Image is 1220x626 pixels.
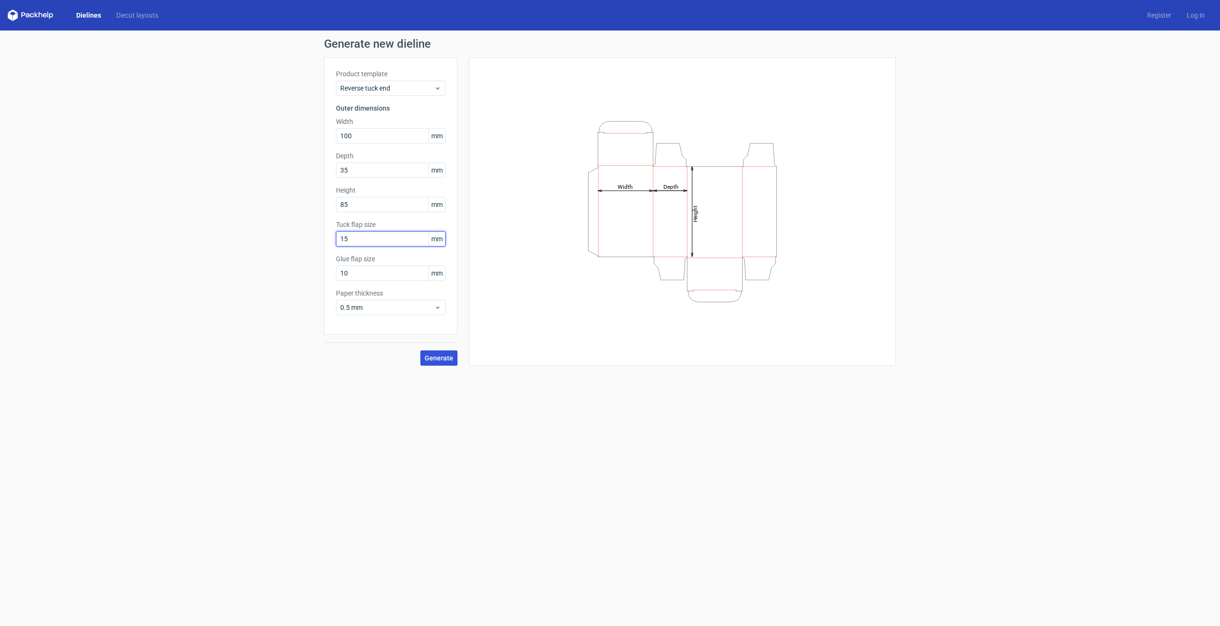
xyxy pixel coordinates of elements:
a: Diecut layouts [109,10,166,20]
span: Generate [425,355,453,361]
label: Width [336,117,446,126]
span: mm [428,129,445,143]
tspan: Width [618,183,633,190]
button: Generate [420,350,457,366]
h1: Generate new dieline [324,38,896,50]
span: mm [428,163,445,177]
tspan: Height [692,205,699,222]
span: mm [428,266,445,280]
h3: Outer dimensions [336,103,446,113]
a: Register [1139,10,1179,20]
a: Log in [1179,10,1212,20]
label: Product template [336,69,446,79]
label: Height [336,185,446,195]
span: 0.5 mm [340,303,434,312]
tspan: Depth [663,183,679,190]
label: Paper thickness [336,288,446,298]
label: Tuck flap size [336,220,446,229]
label: Depth [336,151,446,161]
span: mm [428,197,445,212]
span: Reverse tuck end [340,83,434,93]
label: Glue flap size [336,254,446,264]
a: Dielines [69,10,109,20]
span: mm [428,232,445,246]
